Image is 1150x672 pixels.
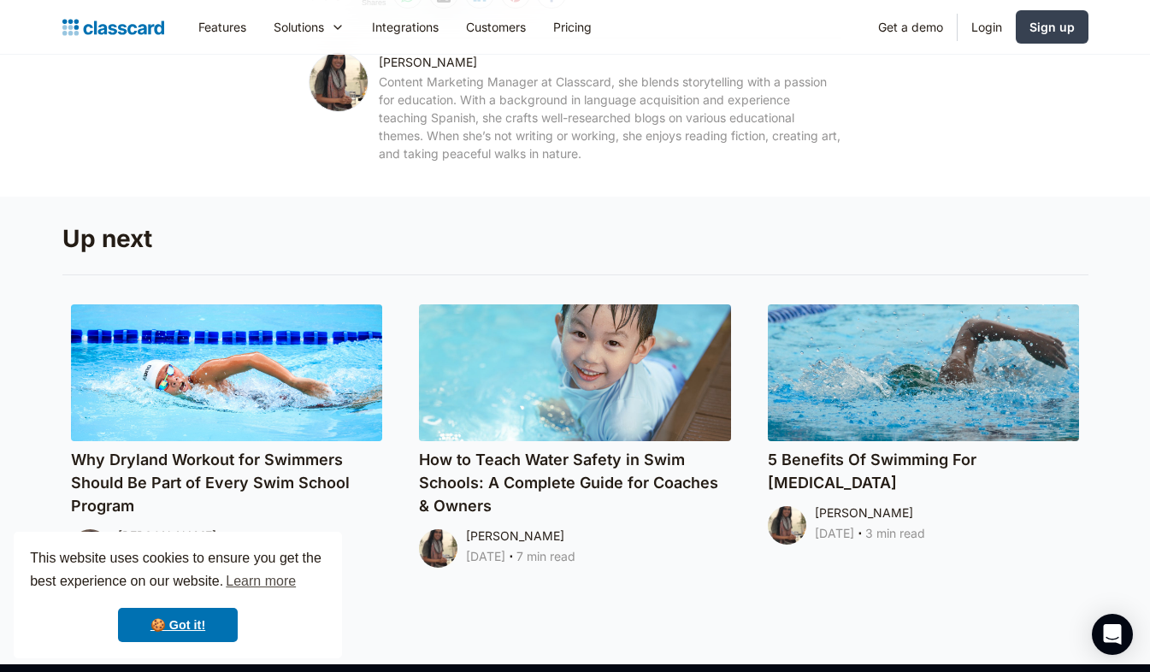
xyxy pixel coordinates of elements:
a: learn more about cookies [223,569,298,594]
h4: 5 Benefits Of Swimming For [MEDICAL_DATA] [768,448,1080,494]
h3: Up next [62,224,1088,254]
div: [PERSON_NAME] [815,503,913,523]
h4: Why Dryland Workout for Swimmers Should Be Part of Every Swim School Program [71,448,383,517]
div: Solutions [274,18,324,36]
a: Sign up [1016,10,1088,44]
div: [DATE] [815,523,854,544]
div: 7 min read [516,546,575,567]
a: Why Dryland Workout for Swimmers Should Be Part of Every Swim School Program[PERSON_NAME][DATE]‧1... [62,296,392,579]
div: cookieconsent [14,532,342,658]
div: ‧ [854,523,865,547]
div: Open Intercom Messenger [1092,614,1133,655]
a: Features [185,8,260,46]
div: Content Marketing Manager at Classcard, she blends storytelling with a passion for education. Wit... [379,73,841,162]
div: [PERSON_NAME] [466,526,564,546]
div: [DATE] [466,546,505,567]
a: Get a demo [864,8,957,46]
div: Solutions [260,8,358,46]
a: Customers [452,8,540,46]
a: Pricing [540,8,605,46]
span: This website uses cookies to ensure you get the best experience on our website. [30,548,326,594]
div: Sign up [1029,18,1075,36]
div: 3 min read [865,523,925,544]
div: [PERSON_NAME] [379,52,477,73]
h4: How to Teach Water Safety in Swim Schools: A Complete Guide for Coaches & Owners [419,448,731,517]
a: How to Teach Water Safety in Swim Schools: A Complete Guide for Coaches & Owners[PERSON_NAME][DAT... [410,296,740,579]
a: Integrations [358,8,452,46]
a: dismiss cookie message [118,608,238,642]
div: [PERSON_NAME] [118,526,216,546]
a: 5 Benefits Of Swimming For [MEDICAL_DATA][PERSON_NAME][DATE]‧3 min read [759,296,1088,579]
a: home [62,15,164,39]
a: Login [958,8,1016,46]
div: ‧ [505,546,516,570]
